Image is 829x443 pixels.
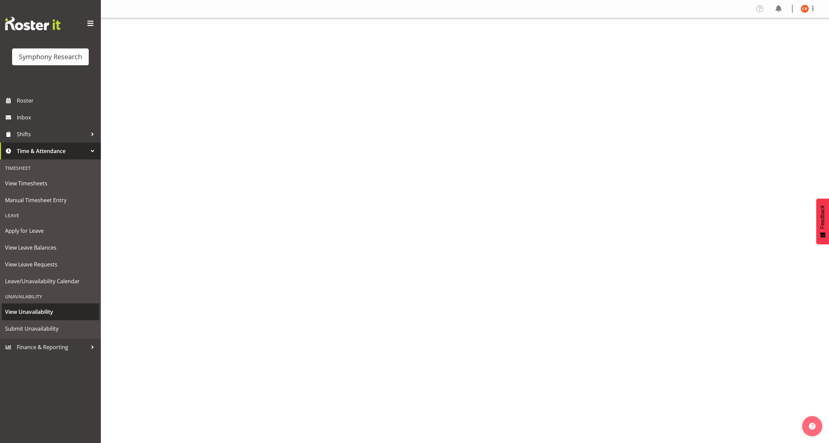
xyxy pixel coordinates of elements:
button: Feedback - Show survey [816,198,829,244]
span: Leave/Unavailability Calendar [5,276,96,286]
span: Roster [17,96,97,106]
span: View Timesheets [5,178,96,188]
div: Unavailability [2,290,99,303]
span: Shifts [17,129,87,139]
a: Leave/Unavailability Calendar [2,273,99,290]
a: Apply for Leave [2,222,99,239]
span: Time & Attendance [17,146,87,156]
a: Manual Timesheet Entry [2,192,99,209]
span: Inbox [17,112,97,122]
div: Leave [2,209,99,222]
img: help-xxl-2.png [809,423,816,430]
span: Feedback [820,205,826,229]
img: Rosterit website logo [5,17,61,30]
span: Submit Unavailability [5,324,96,334]
div: Symphony Research [19,52,82,62]
a: View Leave Balances [2,239,99,256]
a: View Timesheets [2,175,99,192]
span: View Leave Balances [5,243,96,253]
span: View Unavailability [5,307,96,317]
a: View Leave Requests [2,256,99,273]
span: View Leave Requests [5,259,96,269]
span: Finance & Reporting [17,342,87,352]
div: Timesheet [2,161,99,175]
img: chelsea-bartlett11426.jpg [801,5,809,13]
span: Manual Timesheet Entry [5,195,96,205]
a: Submit Unavailability [2,320,99,337]
span: Apply for Leave [5,226,96,236]
a: View Unavailability [2,303,99,320]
